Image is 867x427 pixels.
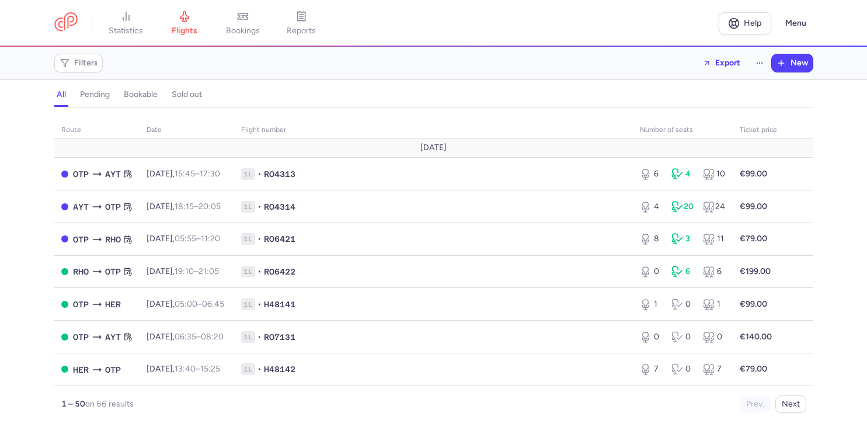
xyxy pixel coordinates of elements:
[264,168,295,180] span: RO4313
[105,168,121,180] span: AYT
[155,11,214,36] a: flights
[703,233,725,245] div: 11
[73,363,89,376] span: HER
[640,298,662,310] div: 1
[147,364,220,374] span: [DATE],
[257,266,262,277] span: •
[147,202,221,211] span: [DATE],
[147,266,219,276] span: [DATE],
[241,298,255,310] span: 1L
[264,363,295,375] span: H48142
[740,364,767,374] strong: €79.00
[640,266,662,277] div: 0
[703,266,725,277] div: 6
[715,58,740,67] span: Export
[105,233,121,246] span: RHO
[200,364,220,374] time: 15:25
[695,54,748,72] button: Export
[740,234,767,244] strong: €79.00
[74,58,98,68] span: Filters
[772,54,813,72] button: New
[640,363,662,375] div: 7
[703,331,725,343] div: 0
[175,234,220,244] span: –
[97,11,155,36] a: statistics
[703,298,725,310] div: 1
[175,169,195,179] time: 15:45
[172,89,202,100] h4: sold out
[671,168,694,180] div: 4
[226,26,260,36] span: bookings
[54,12,78,34] a: CitizenPlane red outlined logo
[420,143,447,152] span: [DATE]
[241,363,255,375] span: 1L
[640,201,662,213] div: 4
[740,332,772,342] strong: €140.00
[172,26,197,36] span: flights
[105,265,121,278] span: OTP
[778,12,813,34] button: Menu
[105,298,121,311] span: HER
[202,299,224,309] time: 06:45
[740,202,767,211] strong: €99.00
[719,12,771,34] a: Help
[175,266,194,276] time: 19:10
[124,89,158,100] h4: bookable
[175,202,221,211] span: –
[175,169,220,179] span: –
[175,299,224,309] span: –
[175,364,196,374] time: 13:40
[257,298,262,310] span: •
[147,169,220,179] span: [DATE],
[775,395,806,413] button: Next
[671,233,694,245] div: 3
[640,233,662,245] div: 8
[54,121,140,139] th: route
[241,201,255,213] span: 1L
[73,298,89,311] span: OTP
[105,200,121,213] span: OTP
[175,332,224,342] span: –
[671,363,694,375] div: 0
[175,364,220,374] span: –
[264,201,295,213] span: RO4314
[640,168,662,180] div: 6
[175,299,197,309] time: 05:00
[73,233,89,246] span: OTP
[740,299,767,309] strong: €99.00
[105,331,121,343] span: AYT
[257,363,262,375] span: •
[703,363,725,375] div: 7
[744,19,761,27] span: Help
[241,331,255,343] span: 1L
[740,395,771,413] button: Prev.
[140,121,234,139] th: date
[147,234,220,244] span: [DATE],
[109,26,143,36] span: statistics
[73,168,89,180] span: OTP
[264,233,295,245] span: RO6421
[105,363,121,376] span: OTP
[272,11,330,36] a: reports
[234,121,633,139] th: Flight number
[264,298,295,310] span: H48141
[55,54,102,72] button: Filters
[264,266,295,277] span: RO6422
[671,331,694,343] div: 0
[175,202,194,211] time: 18:15
[73,265,89,278] span: RHO
[671,201,694,213] div: 20
[199,266,219,276] time: 21:05
[80,89,110,100] h4: pending
[199,202,221,211] time: 20:05
[57,89,66,100] h4: all
[640,331,662,343] div: 0
[671,298,694,310] div: 0
[633,121,733,139] th: number of seats
[791,58,808,68] span: New
[257,233,262,245] span: •
[175,234,196,244] time: 05:55
[214,11,272,36] a: bookings
[241,168,255,180] span: 1L
[73,331,89,343] span: OTP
